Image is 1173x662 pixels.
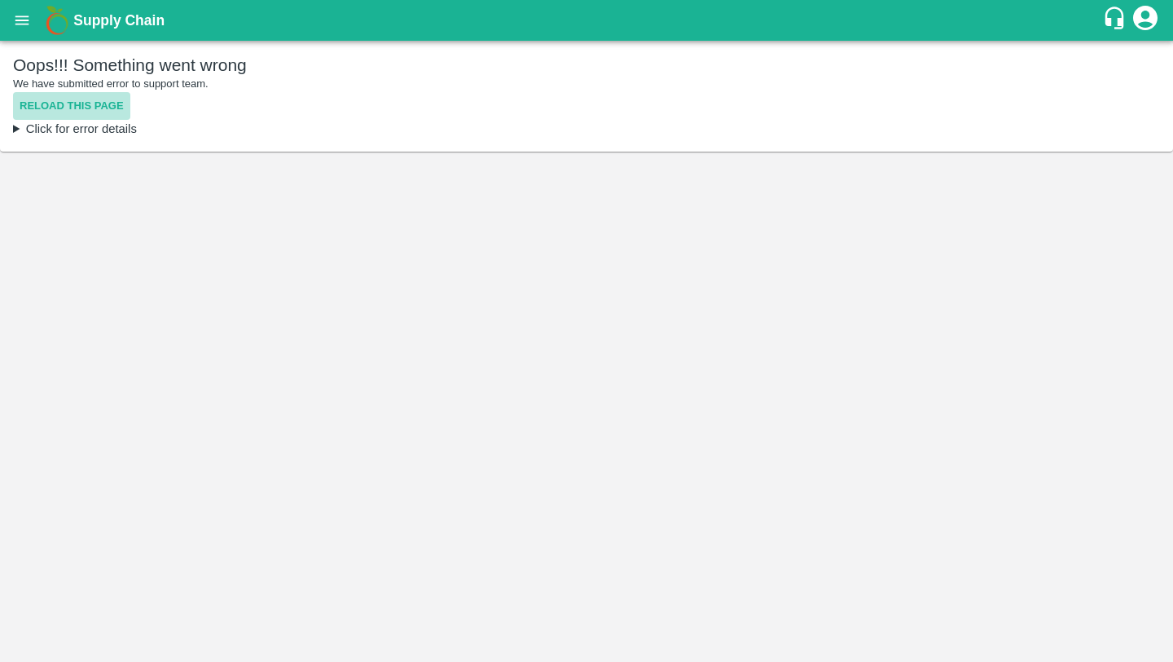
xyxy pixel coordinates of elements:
[41,4,73,37] img: logo
[13,77,1160,92] p: We have submitted error to support team.
[3,2,41,39] button: open drawer
[1102,6,1131,35] div: customer-support
[13,92,130,121] button: Reload this page
[1131,3,1160,38] div: account of current user
[13,54,1160,77] h5: Oops!!! Something went wrong
[73,9,1102,32] a: Supply Chain
[13,120,1160,138] summary: Click for error details
[73,12,165,29] b: Supply Chain
[13,120,1160,138] details: lo i (dolor://si.ametco.ad/elitsed/doe.te33i67utl8e717d4ma6.al:3:34097) en adm ve _ (quisn://ex.u...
